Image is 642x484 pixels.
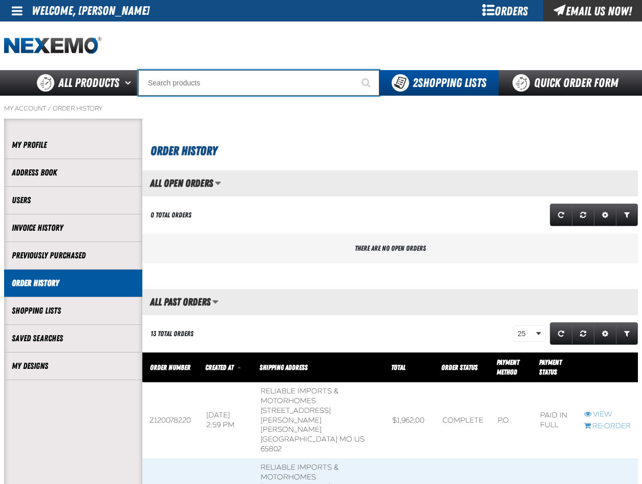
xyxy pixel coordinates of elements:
[261,463,338,481] span: RELIABLE IMPORTS & MOTORHOMES
[497,358,519,376] span: Payment Method
[215,174,221,192] button: Manage grid views. Current view is All Open Orders
[354,435,365,444] span: US
[138,70,379,96] input: Search
[261,387,338,405] span: RELIABLE IMPORTS & MOTORHOMES
[142,296,210,307] h2: All Past Orders
[12,277,135,289] a: Order History
[355,244,426,252] span: There are no open orders
[151,144,217,158] span: Order History
[594,204,616,226] a: Expand or Collapse Grid Settings
[205,363,235,371] a: Created At
[616,204,638,226] a: Expand or Collapse Grid Filters
[354,70,379,96] button: Start Searching
[261,406,331,434] span: [STREET_ADDRESS][PERSON_NAME][PERSON_NAME]
[261,435,337,444] span: [GEOGRAPHIC_DATA]
[379,70,499,96] button: You have 2 Shopping Lists. Open to view details
[12,194,135,206] a: Users
[550,204,572,226] a: Refresh grid action
[616,322,638,345] a: Expand or Collapse Grid Filters
[205,363,233,371] span: Created At
[435,382,490,458] td: Complete
[533,382,577,458] td: Paid in full
[584,410,631,420] a: View Z120078220 order
[572,204,594,226] a: Reset grid action
[199,382,253,458] td: [DATE] 2:59 PM
[550,322,572,345] a: Refresh grid action
[12,333,135,344] a: Saved Searches
[572,322,594,345] a: Reset grid action
[594,322,616,345] a: Expand or Collapse Grid Settings
[4,37,101,55] a: Home
[151,329,194,339] div: 13 Total Orders
[12,305,135,317] a: Shopping Lists
[339,435,352,444] span: MO
[58,74,119,92] span: All Products
[12,222,135,234] a: Invoice History
[4,37,101,55] img: Nexemo logo
[391,363,405,371] a: Total
[12,360,135,372] a: My Designs
[261,445,282,453] bdo: 65802
[385,382,435,458] td: $1,962.00
[12,167,135,179] a: Address Book
[518,328,534,339] span: 25
[584,422,631,431] a: Re-Order Z120078220 order
[577,353,638,383] th: Row actions
[53,104,102,113] a: Order History
[490,382,533,458] td: P.O.
[4,104,638,113] nav: Breadcrumbs
[142,382,199,458] td: Z120078220
[121,70,138,96] button: Open All Products pages
[260,363,308,371] span: Shipping Address
[150,363,190,371] a: Order Number
[539,358,562,376] span: Payment Status
[413,76,486,90] span: Shopping Lists
[12,250,135,261] a: Previously Purchased
[413,76,418,90] strong: 2
[212,293,219,311] button: Manage grid views. Current view is All Past Orders
[12,139,135,151] a: My Profile
[151,210,191,220] div: 0 Total Orders
[499,70,637,96] a: Quick Order Form
[48,104,51,113] span: /
[4,104,46,113] a: My Account
[142,178,213,189] h2: All Open Orders
[441,363,478,371] a: Order Status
